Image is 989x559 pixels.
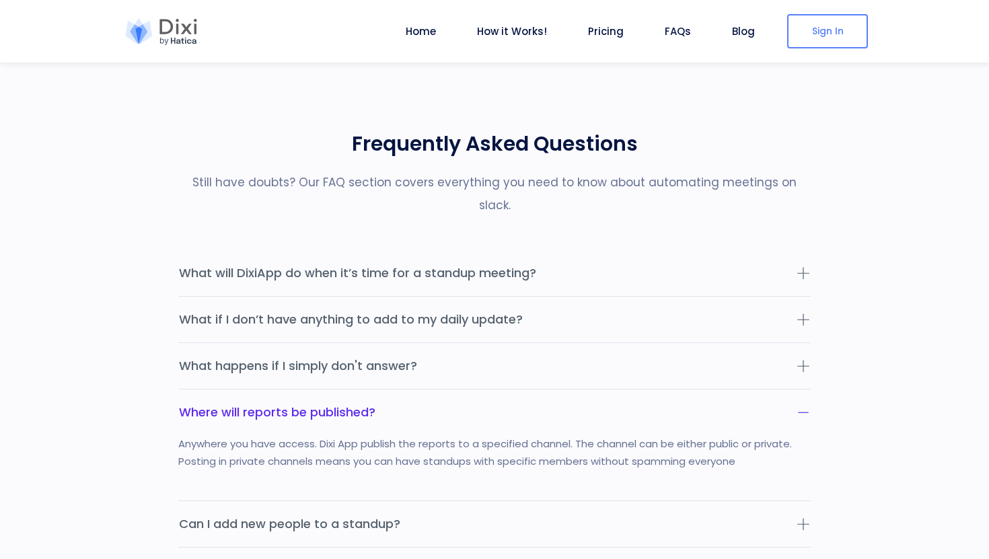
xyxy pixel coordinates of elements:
button: What happens if I simply don't answer? [178,343,811,389]
div: Anywhere you have access. Dixi App publish the reports to a specified channel. The channel can be... [178,435,811,500]
a: How it Works! [472,24,552,39]
a: Pricing [583,24,629,39]
a: Blog [727,24,760,39]
p: Still have doubts? Our FAQ section covers everything you need to know about automating meetings o... [178,171,811,217]
button: Where will reports be published? [178,389,811,435]
h2: Frequently Asked Questions [178,127,811,161]
button: What if I don’t have anything to add to my daily update? [178,297,811,342]
a: Home [400,24,441,39]
a: Sign In [787,14,868,48]
a: FAQs [659,24,696,39]
button: What will DixiApp do when it’s time for a standup meeting? [178,250,811,296]
button: Can I add new people to a standup? [178,501,811,547]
